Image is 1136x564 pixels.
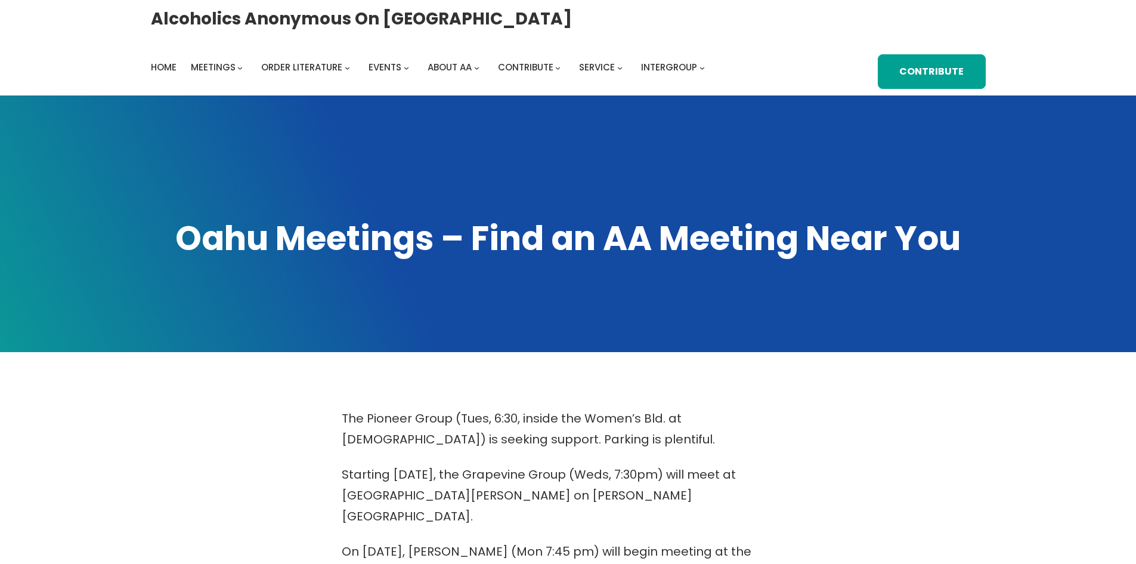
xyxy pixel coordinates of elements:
[342,408,795,450] p: The Pioneer Group (Tues, 6:30, inside the Women’s Bld. at [DEMOGRAPHIC_DATA]) is seeking support....
[342,464,795,527] p: Starting [DATE], the Grapevine Group (Weds, 7:30pm) will meet at [GEOGRAPHIC_DATA][PERSON_NAME] o...
[151,216,986,261] h1: Oahu Meetings – Find an AA Meeting Near You
[404,64,409,70] button: Events submenu
[261,61,342,73] span: Order Literature
[151,59,177,76] a: Home
[369,61,401,73] span: Events
[555,64,561,70] button: Contribute submenu
[474,64,479,70] button: About AA submenu
[151,59,709,76] nav: Intergroup
[498,61,553,73] span: Contribute
[579,61,615,73] span: Service
[369,59,401,76] a: Events
[428,61,472,73] span: About AA
[878,54,985,90] a: Contribute
[345,64,350,70] button: Order Literature submenu
[237,64,243,70] button: Meetings submenu
[641,61,697,73] span: Intergroup
[579,59,615,76] a: Service
[151,61,177,73] span: Home
[428,59,472,76] a: About AA
[617,64,623,70] button: Service submenu
[151,4,572,33] a: Alcoholics Anonymous on [GEOGRAPHIC_DATA]
[498,59,553,76] a: Contribute
[191,61,236,73] span: Meetings
[191,59,236,76] a: Meetings
[641,59,697,76] a: Intergroup
[699,64,705,70] button: Intergroup submenu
